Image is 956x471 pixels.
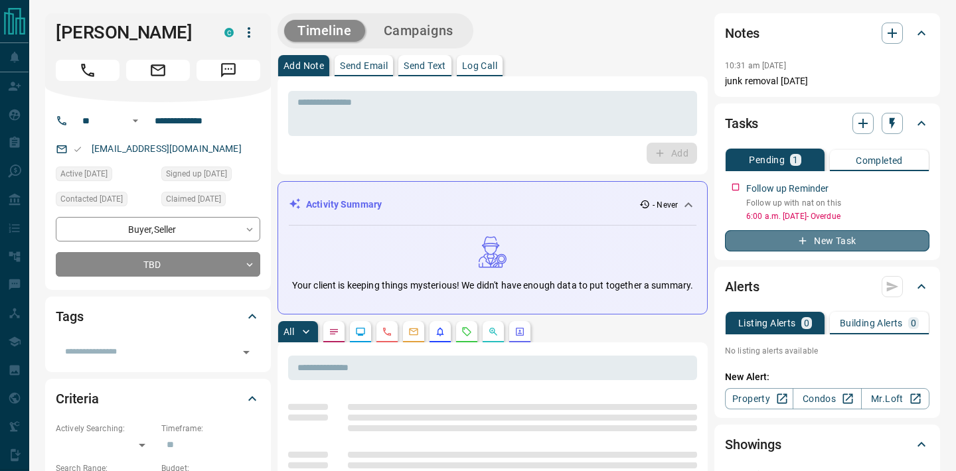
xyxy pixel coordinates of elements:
a: Property [725,388,793,409]
button: Timeline [284,20,365,42]
div: Buyer , Seller [56,217,260,241]
div: Tags [56,301,260,332]
svg: Listing Alerts [435,326,445,337]
div: condos.ca [224,28,234,37]
svg: Requests [461,326,472,337]
a: Mr.Loft [861,388,929,409]
p: Follow up Reminder [746,182,829,196]
p: Log Call [462,61,497,70]
svg: Calls [382,326,392,337]
p: New Alert: [725,370,929,384]
p: No listing alerts available [725,345,929,357]
span: Email [126,60,190,81]
div: Criteria [56,383,260,415]
h1: [PERSON_NAME] [56,22,204,43]
div: Sun Nov 03 2024 [56,192,155,210]
div: Sat Feb 17 2018 [161,167,260,185]
svg: Opportunities [488,326,499,337]
p: 6:00 a.m. [DATE] - Overdue [746,210,929,222]
button: Open [237,343,256,362]
p: All [283,327,294,336]
div: Tasks [725,107,929,139]
span: Claimed [DATE] [166,192,221,206]
h2: Criteria [56,388,99,409]
p: Send Text [404,61,446,70]
p: Send Email [340,61,388,70]
a: [EMAIL_ADDRESS][DOMAIN_NAME] [92,143,242,154]
p: Add Note [283,61,324,70]
span: Contacted [DATE] [60,192,123,206]
div: TBD [56,252,260,277]
p: Actively Searching: [56,423,155,435]
span: Message [197,60,260,81]
p: 0 [911,318,916,328]
p: Follow up with nat on this [746,197,929,209]
p: - Never [653,199,678,211]
p: Your client is keeping things mysterious! We didn't have enough data to put together a summary. [292,279,693,293]
span: Call [56,60,119,81]
button: Campaigns [370,20,467,42]
div: Activity Summary- Never [289,192,696,217]
p: Activity Summary [306,198,382,212]
h2: Notes [725,23,759,44]
svg: Lead Browsing Activity [355,326,366,337]
p: Building Alerts [840,318,903,328]
div: Alerts [725,271,929,303]
h2: Showings [725,434,781,455]
a: Condos [793,388,861,409]
svg: Emails [408,326,419,337]
div: Sat Nov 09 2019 [56,167,155,185]
p: 1 [793,155,798,165]
p: Timeframe: [161,423,260,435]
h2: Tasks [725,113,758,134]
button: New Task [725,230,929,251]
p: 0 [804,318,809,328]
h2: Alerts [725,276,759,297]
svg: Agent Actions [515,326,525,337]
div: Notes [725,17,929,49]
span: Active [DATE] [60,167,108,180]
svg: Email Valid [73,145,82,154]
span: Signed up [DATE] [166,167,227,180]
p: Completed [856,156,903,165]
p: Listing Alerts [738,318,796,328]
p: Pending [749,155,785,165]
button: Open [127,113,143,129]
p: 10:31 am [DATE] [725,61,786,70]
h2: Tags [56,306,83,327]
svg: Notes [329,326,339,337]
div: Tue Nov 05 2019 [161,192,260,210]
div: Showings [725,429,929,460]
p: junk removal [DATE] [725,74,929,88]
